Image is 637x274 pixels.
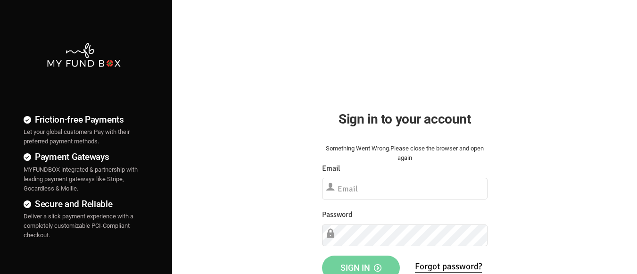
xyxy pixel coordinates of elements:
[24,213,133,239] span: Deliver a slick payment experience with a completely customizable PCI-Compliant checkout.
[24,128,130,145] span: Let your global customers Pay with their preferred payment methods.
[24,166,138,192] span: MYFUNDBOX integrated & partnership with leading payment gateways like Stripe, Gocardless & Mollie.
[24,113,144,126] h4: Friction-free Payments
[322,209,352,221] label: Password
[322,144,488,163] div: Something Went Wrong.Please close the browser and open again
[340,263,381,273] span: Sign in
[415,261,482,273] a: Forgot password?
[24,150,144,164] h4: Payment Gateways
[322,163,340,174] label: Email
[46,42,122,68] img: mfbwhite.png
[24,197,144,211] h4: Secure and Reliable
[322,109,488,129] h2: Sign in to your account
[322,178,488,199] input: Email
